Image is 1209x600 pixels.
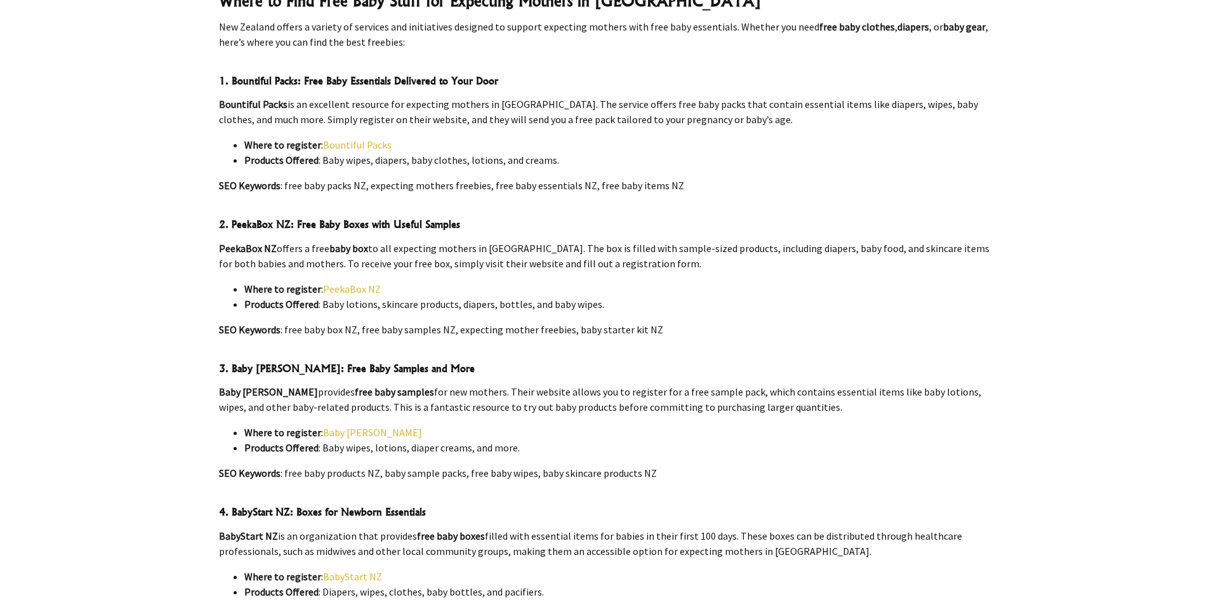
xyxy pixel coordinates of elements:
strong: baby box [329,242,368,255]
a: Bountiful Packs [323,138,392,151]
strong: free baby clothes [819,20,895,33]
strong: Baby [PERSON_NAME] [219,385,318,398]
p: New Zealand offers a variety of services and initiatives designed to support expecting mothers wi... [219,19,991,50]
p: provides for new mothers. Their website allows you to register for a free sample pack, which cont... [219,384,991,415]
strong: 4. BabyStart NZ: Boxes for Newborn Essentials [219,505,426,518]
a: Baby [PERSON_NAME] [323,426,422,439]
p: : free baby packs NZ, expecting mothers freebies, free baby essentials NZ, free baby items NZ [219,178,991,193]
strong: SEO Keywords [219,467,281,479]
a: BabyStart NZ [323,570,382,583]
li: : [244,425,991,440]
strong: 2. PeekaBox NZ: Free Baby Boxes with Useful Samples [219,218,460,230]
li: : [244,281,991,297]
strong: Bountiful Packs [219,98,287,110]
p: is an excellent resource for expecting mothers in [GEOGRAPHIC_DATA]. The service offers free baby... [219,97,991,127]
strong: Where to register [244,283,321,295]
li: : [244,137,991,152]
a: PeekaBox NZ [323,283,381,295]
strong: 3. Baby [PERSON_NAME]: Free Baby Samples and More [219,362,475,375]
strong: Where to register [244,138,321,151]
strong: free baby boxes [417,530,485,542]
strong: Products Offered [244,585,319,598]
p: : free baby box NZ, free baby samples NZ, expecting mother freebies, baby starter kit NZ [219,322,991,337]
strong: SEO Keywords [219,323,281,336]
p: offers a free to all expecting mothers in [GEOGRAPHIC_DATA]. The box is filled with sample-sized ... [219,241,991,271]
strong: free baby samples [355,385,434,398]
p: is an organization that provides filled with essential items for babies in their first 100 days. ... [219,528,991,559]
strong: 1. Bountiful Packs: Free Baby Essentials Delivered to Your Door [219,74,498,87]
li: : [244,569,991,584]
strong: Products Offered [244,298,319,310]
li: : Diapers, wipes, clothes, baby bottles, and pacifiers. [244,584,991,599]
strong: Where to register [244,570,321,583]
strong: Products Offered [244,154,319,166]
strong: diapers [897,20,929,33]
strong: BabyStart NZ [219,530,278,542]
li: : Baby lotions, skincare products, diapers, bottles, and baby wipes. [244,297,991,312]
strong: PeekaBox NZ [219,242,277,255]
li: : Baby wipes, diapers, baby clothes, lotions, and creams. [244,152,991,168]
strong: Where to register [244,426,321,439]
strong: SEO Keywords [219,179,281,192]
p: : free baby products NZ, baby sample packs, free baby wipes, baby skincare products NZ [219,465,991,481]
strong: baby gear [943,20,986,33]
strong: Products Offered [244,441,319,454]
li: : Baby wipes, lotions, diaper creams, and more. [244,440,991,455]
